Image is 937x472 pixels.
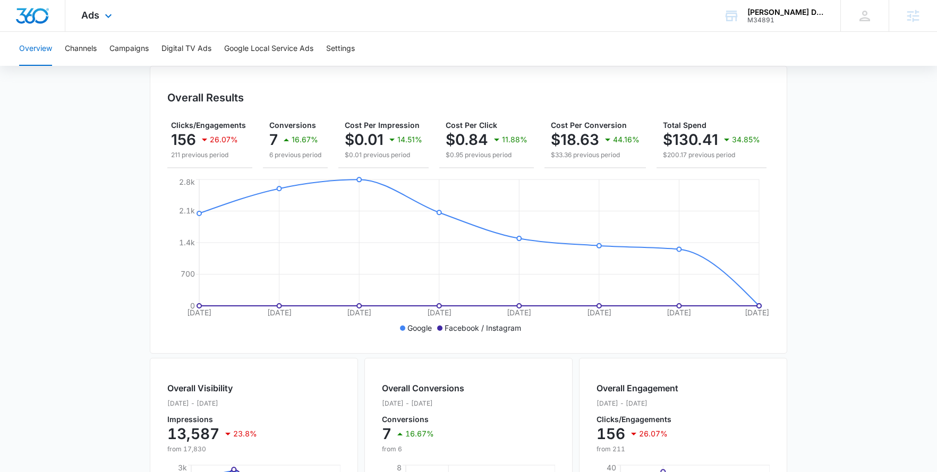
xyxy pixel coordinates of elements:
[382,416,464,423] p: Conversions
[187,308,211,317] tspan: [DATE]
[167,399,257,408] p: [DATE] - [DATE]
[382,382,464,394] h2: Overall Conversions
[663,131,718,148] p: $130.41
[405,430,434,437] p: 16.67%
[269,131,278,148] p: 7
[19,32,52,66] button: Overview
[161,32,211,66] button: Digital TV Ads
[167,444,257,454] p: from 17,830
[167,90,244,106] h3: Overall Results
[667,308,691,317] tspan: [DATE]
[732,136,760,143] p: 34.85%
[109,32,149,66] button: Campaigns
[167,382,257,394] h2: Overall Visibility
[407,322,432,333] p: Google
[292,136,318,143] p: 16.67%
[551,131,599,148] p: $18.63
[382,425,391,442] p: 7
[224,32,313,66] button: Google Local Service Ads
[446,150,527,160] p: $0.95 previous period
[551,121,627,130] span: Cost Per Conversion
[181,269,195,278] tspan: 700
[345,131,384,148] p: $0.01
[397,463,402,472] tspan: 8
[427,308,452,317] tspan: [DATE]
[747,8,825,16] div: account name
[267,308,292,317] tspan: [DATE]
[382,399,464,408] p: [DATE] - [DATE]
[345,121,420,130] span: Cost Per Impression
[613,136,640,143] p: 44.16%
[663,121,706,130] span: Total Spend
[382,444,464,454] p: from 6
[597,382,678,394] h2: Overall Engagement
[347,308,371,317] tspan: [DATE]
[445,322,521,333] p: Facebook / Instagram
[397,136,422,143] p: 14.51%
[551,150,640,160] p: $33.36 previous period
[269,150,321,160] p: 6 previous period
[179,238,195,247] tspan: 1.4k
[233,430,257,437] p: 23.8%
[171,150,246,160] p: 211 previous period
[502,136,527,143] p: 11.88%
[607,463,616,472] tspan: 40
[639,430,668,437] p: 26.07%
[587,308,611,317] tspan: [DATE]
[446,131,488,148] p: $0.84
[747,16,825,24] div: account id
[663,150,760,160] p: $200.17 previous period
[597,444,678,454] p: from 211
[269,121,316,130] span: Conversions
[326,32,355,66] button: Settings
[167,416,257,423] p: Impressions
[345,150,422,160] p: $0.01 previous period
[171,131,196,148] p: 156
[210,136,238,143] p: 26.07%
[171,121,246,130] span: Clicks/Engagements
[745,308,769,317] tspan: [DATE]
[446,121,497,130] span: Cost Per Click
[190,301,195,310] tspan: 0
[179,177,195,186] tspan: 2.8k
[507,308,531,317] tspan: [DATE]
[179,206,195,215] tspan: 2.1k
[81,10,99,21] span: Ads
[597,425,625,442] p: 156
[65,32,97,66] button: Channels
[167,425,219,442] p: 13,587
[597,399,678,408] p: [DATE] - [DATE]
[178,463,187,472] tspan: 3k
[597,416,678,423] p: Clicks/Engagements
